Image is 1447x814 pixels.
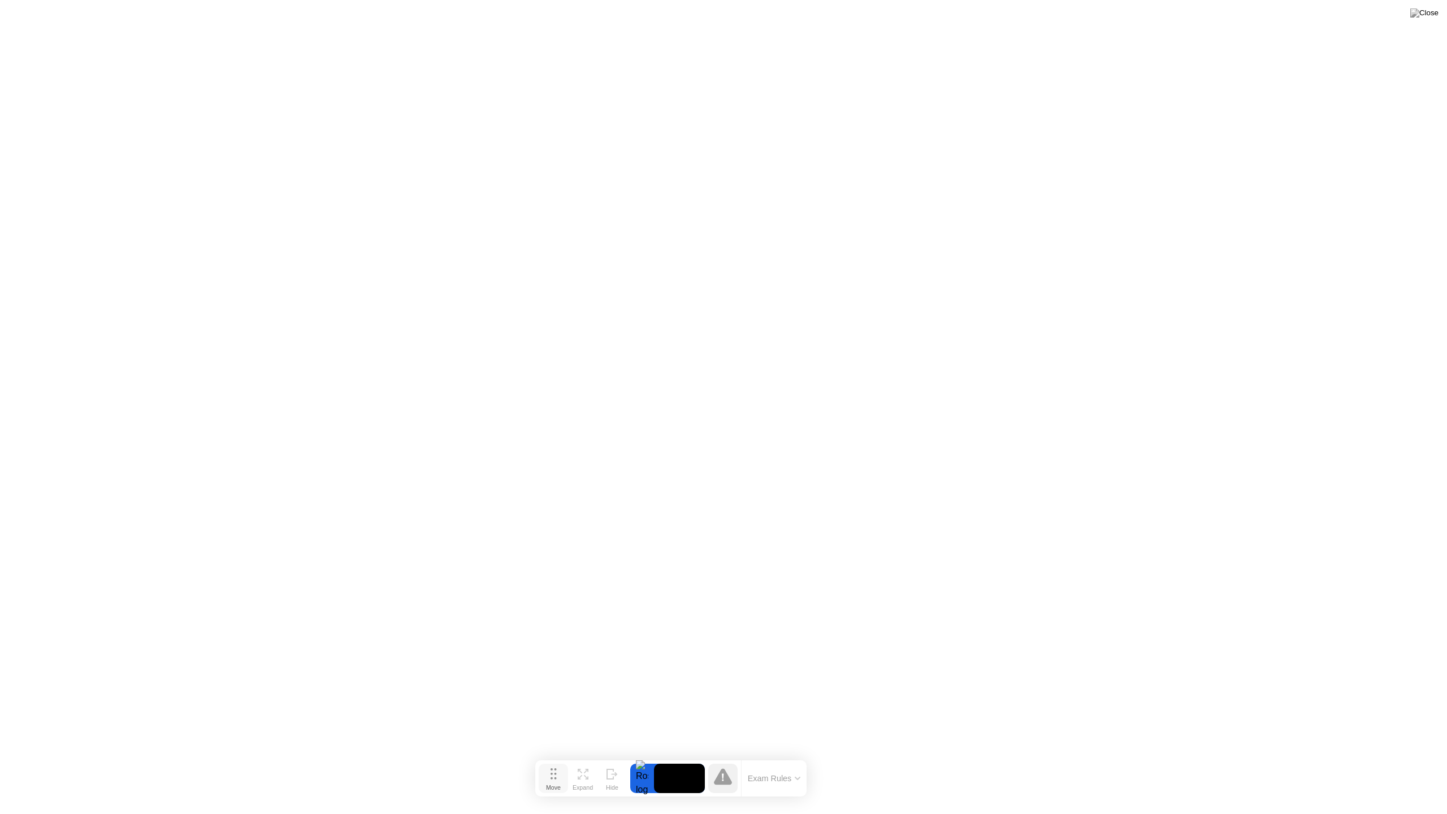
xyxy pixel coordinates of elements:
div: Hide [606,784,618,791]
button: Expand [568,764,597,793]
button: Hide [597,764,627,793]
div: Expand [573,784,593,791]
button: Move [539,764,568,793]
button: Exam Rules [744,773,804,783]
div: Move [546,784,561,791]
